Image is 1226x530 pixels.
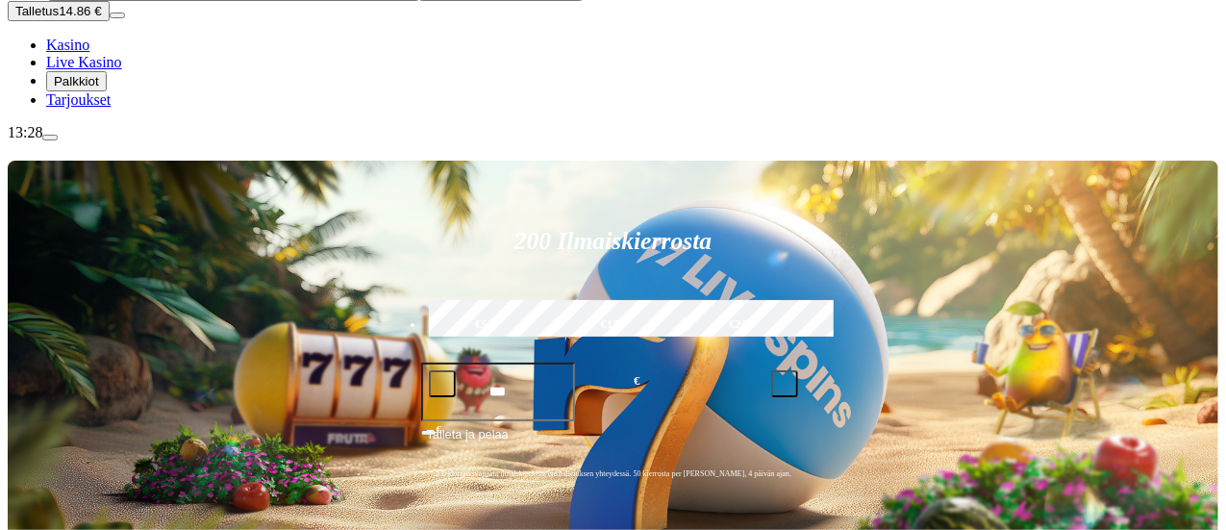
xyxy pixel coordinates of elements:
span: Talletus [15,4,59,18]
span: 13:28 [8,124,42,140]
label: €150 [552,297,674,353]
button: Talleta ja pelaa [421,424,806,461]
span: € [634,372,639,391]
span: Talleta ja pelaa [427,425,509,460]
nav: Main menu [8,37,1218,109]
span: € [437,423,442,435]
span: 14.86 € [59,4,101,18]
a: Live Kasino [46,54,122,70]
span: Palkkiot [54,74,99,88]
a: Kasino [46,37,89,53]
button: Talletusplus icon14.86 € [8,1,110,21]
button: Palkkiot [46,71,107,91]
button: minus icon [429,370,456,397]
a: Tarjoukset [46,91,111,108]
button: menu [42,135,58,140]
button: menu [110,13,125,18]
button: plus icon [771,370,798,397]
label: €50 [424,297,546,353]
label: €250 [681,297,803,353]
